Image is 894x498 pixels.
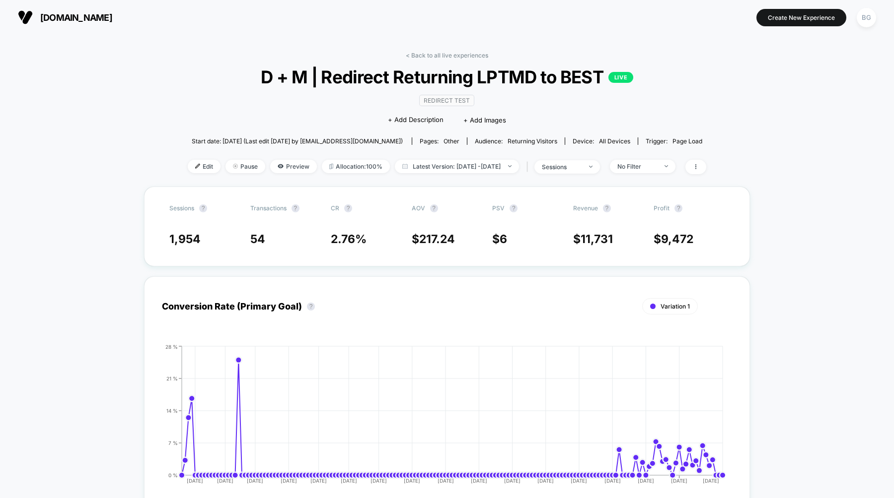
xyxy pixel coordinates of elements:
div: Pages: [420,137,459,145]
span: $ [412,232,455,246]
span: Profit [654,204,670,212]
span: Device: [565,137,638,145]
tspan: [DATE] [247,478,263,484]
span: 217.24 [419,232,455,246]
div: BG [857,8,876,27]
tspan: [DATE] [537,478,554,484]
span: other [444,137,459,145]
span: D + M | Redirect Returning LPTMD to BEST [214,66,680,87]
span: Page Load [672,137,702,145]
div: sessions [542,163,582,171]
tspan: [DATE] [470,478,487,484]
img: end [665,165,668,167]
p: LIVE [608,72,633,83]
span: Pause [225,160,265,173]
img: calendar [402,164,408,169]
a: < Back to all live experiences [406,52,488,59]
tspan: [DATE] [437,478,453,484]
span: 2.76 % [331,232,367,246]
span: Variation 1 [661,303,690,310]
span: Returning Visitors [508,137,557,145]
span: $ [573,232,613,246]
button: BG [854,7,879,28]
span: + Add Description [388,115,444,125]
tspan: 14 % [166,407,178,413]
button: Create New Experience [756,9,846,26]
span: 11,731 [581,232,613,246]
span: CR [331,204,339,212]
span: Sessions [169,204,194,212]
tspan: 28 % [165,343,178,349]
span: + Add Images [463,116,506,124]
tspan: 0 % [168,472,178,478]
tspan: [DATE] [604,478,620,484]
tspan: [DATE] [340,478,357,484]
button: ? [292,204,299,212]
div: No Filter [617,163,657,170]
span: all devices [599,137,630,145]
tspan: [DATE] [671,478,687,484]
tspan: 21 % [166,375,178,381]
span: 9,472 [661,232,693,246]
button: ? [199,204,207,212]
tspan: [DATE] [310,478,327,484]
img: rebalance [329,164,333,169]
tspan: [DATE] [187,478,203,484]
span: | [524,160,534,174]
img: end [233,164,238,169]
img: end [508,165,512,167]
div: Trigger: [646,137,702,145]
button: ? [430,204,438,212]
button: ? [307,303,315,311]
span: Preview [270,160,317,173]
tspan: [DATE] [504,478,521,484]
span: 54 [250,232,265,246]
span: [DOMAIN_NAME] [40,12,112,23]
span: Latest Version: [DATE] - [DATE] [395,160,519,173]
span: Revenue [573,204,598,212]
button: [DOMAIN_NAME] [15,9,115,25]
tspan: [DATE] [703,478,719,484]
img: edit [195,164,200,169]
tspan: [DATE] [217,478,233,484]
div: Audience: [475,137,557,145]
span: Redirect Test [419,95,474,106]
tspan: [DATE] [637,478,654,484]
span: Transactions [250,204,287,212]
tspan: [DATE] [371,478,387,484]
span: AOV [412,204,425,212]
button: ? [344,204,352,212]
span: Start date: [DATE] (Last edit [DATE] by [EMAIL_ADDRESS][DOMAIN_NAME]) [192,137,403,145]
div: CONVERSION_RATE [152,344,722,493]
tspan: 7 % [168,439,178,445]
button: ? [674,204,682,212]
img: end [589,166,593,168]
button: ? [603,204,611,212]
tspan: [DATE] [280,478,297,484]
span: $ [654,232,693,246]
tspan: [DATE] [571,478,587,484]
span: 6 [500,232,507,246]
span: Edit [188,160,221,173]
span: PSV [492,204,505,212]
span: $ [492,232,507,246]
button: ? [510,204,518,212]
img: Visually logo [18,10,33,25]
tspan: [DATE] [404,478,420,484]
span: 1,954 [169,232,201,246]
span: Allocation: 100% [322,160,390,173]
